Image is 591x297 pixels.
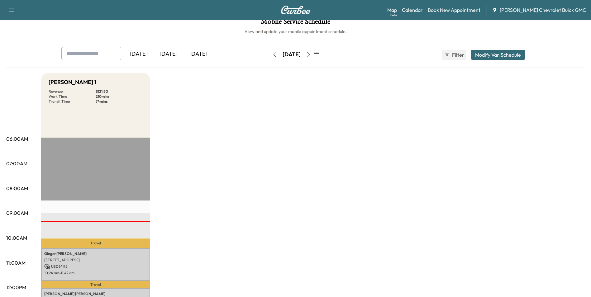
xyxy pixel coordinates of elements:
[124,47,154,61] div: [DATE]
[44,251,147,256] p: Ginger [PERSON_NAME]
[6,234,27,242] p: 10:00AM
[428,6,480,14] a: Book New Appointment
[44,291,147,296] p: [PERSON_NAME] [PERSON_NAME]
[452,51,463,59] span: Filter
[442,50,466,60] button: Filter
[6,160,27,167] p: 07:00AM
[96,94,143,99] p: 210 mins
[6,259,26,266] p: 11:00AM
[49,78,97,87] h5: [PERSON_NAME] 1
[6,185,28,192] p: 08:00AM
[390,13,397,17] div: Beta
[6,284,26,291] p: 12:00PM
[41,281,150,288] p: Travel
[6,209,28,217] p: 09:00AM
[154,47,183,61] div: [DATE]
[49,89,96,94] p: Revenue
[183,47,213,61] div: [DATE]
[44,264,147,269] p: USD 34.95
[49,94,96,99] p: Work Time
[96,99,143,104] p: 74 mins
[387,6,397,14] a: MapBeta
[44,271,147,276] p: 10:24 am - 11:42 am
[471,50,525,60] button: Modify Van Schedule
[96,89,143,94] p: $ 131.90
[281,6,311,14] img: Curbee Logo
[49,99,96,104] p: Transit Time
[402,6,423,14] a: Calendar
[41,238,150,248] p: Travel
[6,135,28,143] p: 06:00AM
[6,28,585,35] h6: View and update your mobile appointment schedule.
[283,51,301,59] div: [DATE]
[6,18,585,28] h1: Mobile Service Schedule
[44,257,147,262] p: [STREET_ADDRESS]
[500,6,586,14] span: [PERSON_NAME] Chevrolet Buick GMC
